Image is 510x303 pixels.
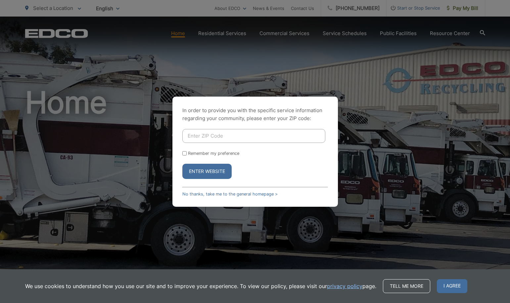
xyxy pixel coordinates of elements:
[437,279,467,293] span: I agree
[25,282,376,290] p: We use cookies to understand how you use our site and to improve your experience. To view our pol...
[182,129,325,143] input: Enter ZIP Code
[182,192,278,196] a: No thanks, take me to the general homepage >
[327,282,362,290] a: privacy policy
[182,107,328,122] p: In order to provide you with the specific service information regarding your community, please en...
[383,279,430,293] a: Tell me more
[188,151,239,156] label: Remember my preference
[182,164,232,179] button: Enter Website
